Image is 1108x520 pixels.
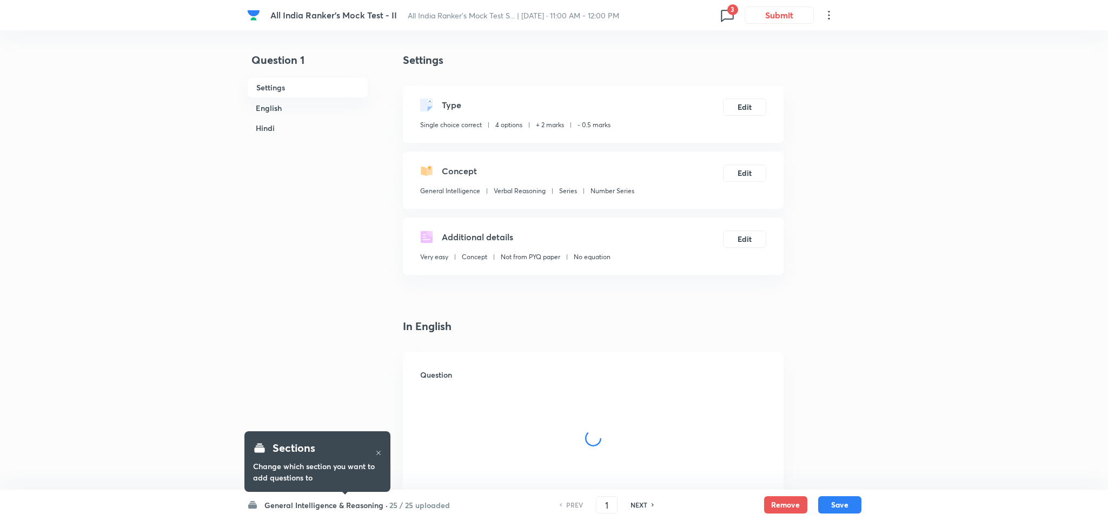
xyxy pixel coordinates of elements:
[462,252,487,262] p: Concept
[273,440,315,456] h4: Sections
[420,231,433,243] img: questionDetails.svg
[631,500,647,510] h6: NEXT
[403,52,784,68] h4: Settings
[247,98,368,118] h6: English
[442,164,477,177] h5: Concept
[420,369,766,380] h6: Question
[247,52,368,77] h4: Question 1
[420,252,448,262] p: Very easy
[818,496,861,514] button: Save
[442,98,461,111] h5: Type
[253,460,382,483] h6: Change which section you want to add questions to
[745,6,814,24] button: Submit
[420,98,433,111] img: questionType.svg
[408,10,619,21] span: All India Ranker's Mock Test S... | [DATE] · 11:00 AM - 12:00 PM
[723,98,766,116] button: Edit
[247,9,260,22] img: Company Logo
[559,186,577,196] p: Series
[247,118,368,138] h6: Hindi
[389,499,450,511] h6: 25 / 25 uploaded
[247,77,368,98] h6: Settings
[727,4,738,15] span: 3
[247,9,262,22] a: Company Logo
[723,231,766,248] button: Edit
[420,120,482,130] p: Single choice correct
[723,164,766,182] button: Edit
[403,318,784,334] h4: In English
[494,186,546,196] p: Verbal Reasoning
[574,252,611,262] p: No equation
[501,252,560,262] p: Not from PYQ paper
[420,186,480,196] p: General Intelligence
[566,500,583,510] h6: PREV
[578,120,611,130] p: - 0.5 marks
[764,496,807,514] button: Remove
[442,231,513,243] h5: Additional details
[420,164,433,177] img: questionConcept.svg
[536,120,564,130] p: + 2 marks
[270,9,397,21] span: All India Ranker's Mock Test - II
[264,499,388,511] h6: General Intelligence & Reasoning ·
[591,186,634,196] p: Number Series
[495,120,522,130] p: 4 options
